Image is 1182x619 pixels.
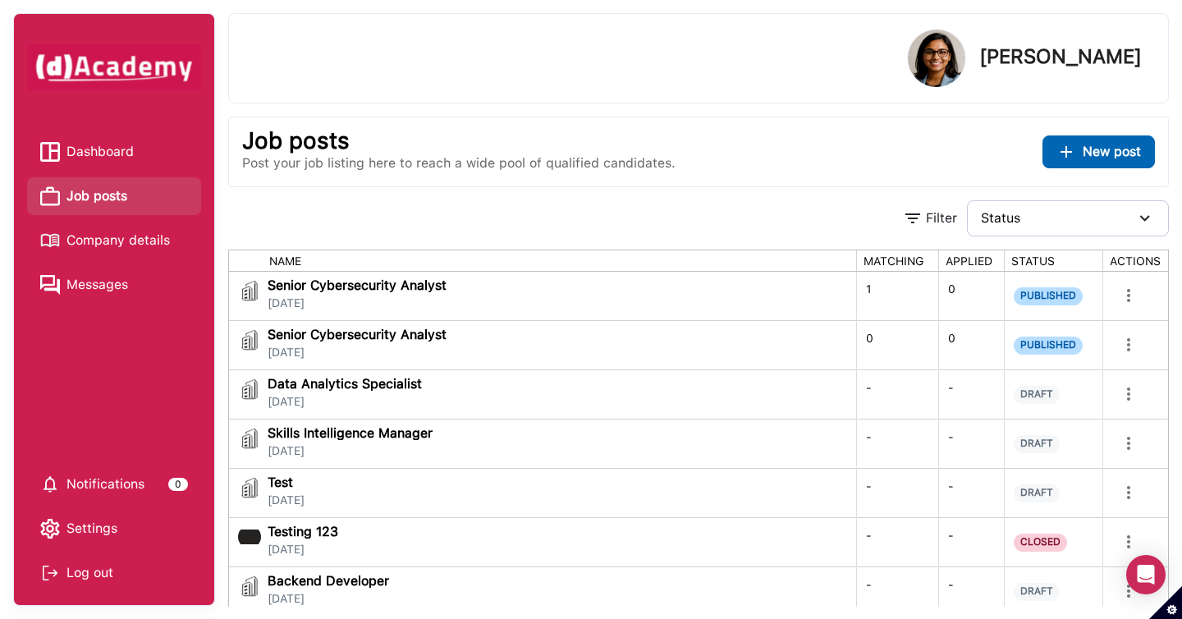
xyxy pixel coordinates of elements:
a: Messages iconMessages [40,273,188,297]
button: more [1112,575,1145,608]
span: Job posts [66,184,127,209]
span: Company details [66,228,170,253]
div: Log out [40,561,188,585]
span: PUBLISHED [1014,337,1083,355]
div: Filter [926,209,957,228]
span: New post [1083,144,1141,159]
button: Set cookie preferences [1149,586,1182,619]
div: - [938,370,1004,419]
span: Notifications [66,472,144,497]
img: jobi [238,575,261,598]
button: more [1112,525,1145,558]
img: jobi [238,279,261,302]
div: - [856,370,938,419]
p: [PERSON_NAME] [979,47,1142,66]
img: Log out [40,563,60,583]
div: Open Intercom Messenger [1126,555,1166,594]
img: setting [40,519,60,539]
div: - [856,420,938,468]
span: Senior Cybersecurity Analyst [268,279,447,292]
div: 0 [856,321,938,369]
button: more [1112,427,1145,460]
div: - [938,567,1004,616]
span: [DATE] [268,493,305,507]
span: CLOSED [1014,534,1067,552]
div: - [856,567,938,616]
div: - [938,420,1004,468]
span: DRAFT [1014,583,1060,601]
button: ...New post [1042,135,1155,168]
span: STATUS [1011,254,1055,268]
span: [DATE] [268,592,389,606]
div: 1 [856,272,938,320]
button: more [1112,378,1145,410]
a: Dashboard iconDashboard [40,140,188,164]
img: jobi [238,525,261,548]
span: Testing 123 [268,525,338,539]
img: ... [1056,142,1076,162]
span: [DATE] [268,296,447,310]
span: Settings [66,516,117,541]
span: PUBLISHED [1014,287,1083,305]
div: - [938,469,1004,517]
span: [DATE] [268,543,338,557]
span: Data Analytics Specialist [268,378,422,391]
span: DRAFT [1014,435,1060,453]
div: - [856,469,938,517]
img: setting [40,475,60,494]
button: more [1112,279,1145,312]
div: 0 [938,272,1004,320]
span: Test [268,476,305,489]
button: Status [967,200,1169,236]
span: APPLIED [946,254,992,268]
span: ACTIONS [1110,254,1161,268]
img: Company details icon [40,231,60,250]
span: DRAFT [1014,386,1060,404]
div: 0 [168,478,188,491]
p: Job posts [242,131,676,150]
img: Dashboard icon [40,142,60,162]
img: Filter Icon [903,209,923,228]
div: 0 [938,321,1004,369]
img: jobi [238,427,261,450]
img: Messages icon [40,275,60,295]
span: Skills Intelligence Manager [268,427,433,440]
div: - [938,518,1004,566]
button: more [1112,328,1145,361]
span: Messages [66,273,128,297]
p: Post your job listing here to reach a wide pool of qualified candidates. [242,154,676,173]
span: NAME [269,254,301,268]
img: Profile [908,30,965,87]
img: dAcademy [27,44,201,90]
span: DRAFT [1014,484,1060,502]
img: jobi [238,328,261,351]
span: [DATE] [268,395,422,409]
span: Backend Developer [268,575,389,588]
div: - [856,518,938,566]
button: more [1112,476,1145,509]
a: Job posts iconJob posts [40,184,188,209]
span: Dashboard [66,140,134,164]
span: [DATE] [268,444,433,458]
img: jobi [238,378,261,401]
span: MATCHING [864,254,923,268]
img: jobi [238,476,261,499]
a: Company details iconCompany details [40,228,188,253]
img: Job posts icon [40,186,60,206]
span: [DATE] [268,346,447,360]
span: Senior Cybersecurity Analyst [268,328,447,342]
